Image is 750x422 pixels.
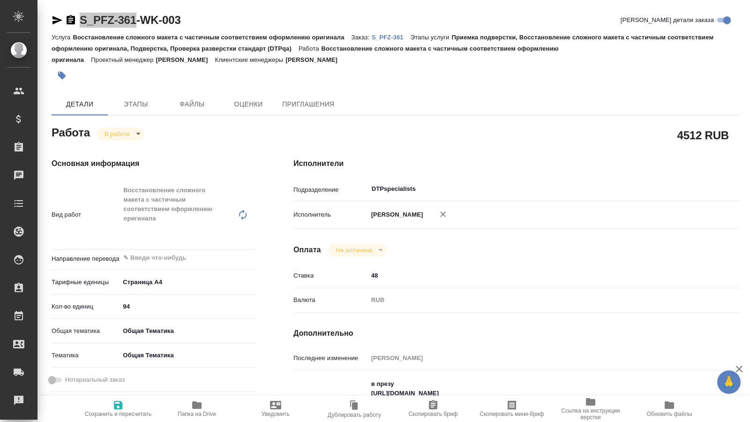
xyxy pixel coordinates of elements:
span: Файлы [170,98,215,110]
p: Работа [299,45,322,52]
p: Восстановление сложного макета с частичным соответствием оформлению оригинала [73,34,351,41]
span: Оценки [226,98,271,110]
button: Добавить тэг [52,65,72,86]
button: Обновить файлы [630,396,709,422]
button: Уведомить [236,396,315,422]
p: Подразделение [293,185,368,195]
h2: Работа [52,123,90,140]
p: Общая тематика [52,326,120,336]
div: Общая Тематика [120,323,256,339]
p: Кол-во единиц [52,302,120,311]
span: Этапы [113,98,158,110]
button: Скопировать ссылку для ЯМессенджера [52,15,63,26]
span: Обновить файлы [647,411,692,417]
h4: Основная информация [52,158,256,169]
button: Скопировать ссылку [65,15,76,26]
p: Заказ: [352,34,372,41]
p: Этапы услуги [411,34,452,41]
h4: Исполнители [293,158,740,169]
a: S_PFZ-361-WK-003 [80,14,181,26]
p: [PERSON_NAME] [156,56,215,63]
input: ✎ Введи что-нибудь [122,252,222,264]
p: Последнее изменение [293,354,368,363]
span: Детали [57,98,102,110]
h2: 4512 RUB [677,127,729,143]
span: 🙏 [721,372,737,392]
button: Не оплачена [333,246,375,254]
h4: Оплата [293,244,321,256]
div: В работе [97,128,144,140]
button: Удалить исполнителя [433,204,453,225]
button: Open [251,257,253,259]
span: Скопировать мини-бриф [480,411,544,417]
p: Проектный менеджер [91,56,156,63]
p: Направление перевода [52,254,120,264]
p: Тарифные единицы [52,278,120,287]
span: Приглашения [282,98,335,110]
div: Общая Тематика [120,347,256,363]
p: Клиентские менеджеры [215,56,285,63]
button: Open [697,188,699,190]
button: Папка на Drive [157,396,236,422]
span: [PERSON_NAME] детали заказа [621,15,714,25]
a: S_PFZ-361 [372,33,411,41]
span: Папка на Drive [178,411,216,417]
span: Сохранить и пересчитать [85,411,151,417]
h4: Дополнительно [293,328,740,339]
button: В работе [102,130,133,138]
button: Дублировать работу [315,396,394,422]
button: Скопировать мини-бриф [472,396,551,422]
p: Валюта [293,295,368,305]
p: Тематика [52,351,120,360]
p: Исполнитель [293,210,368,219]
span: Ссылка на инструкции верстки [557,407,624,421]
button: Ссылка на инструкции верстки [551,396,630,422]
p: S_PFZ-361 [372,34,411,41]
input: ✎ Введи что-нибудь [120,300,256,313]
button: 🙏 [717,370,741,394]
p: Услуга [52,34,73,41]
p: Ставка [293,271,368,280]
button: Скопировать бриф [394,396,472,422]
button: Сохранить и пересчитать [79,396,157,422]
input: ✎ Введи что-нибудь [368,269,703,282]
p: Вид работ [52,210,120,219]
input: Пустое поле [368,351,703,365]
div: Страница А4 [120,274,256,290]
p: [PERSON_NAME] [368,210,423,219]
span: Дублировать работу [328,412,381,418]
p: [PERSON_NAME] [285,56,345,63]
span: Скопировать бриф [408,411,457,417]
span: Уведомить [262,411,290,417]
div: В работе [329,244,386,256]
div: RUB [368,292,703,308]
span: Нотариальный заказ [65,375,125,384]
